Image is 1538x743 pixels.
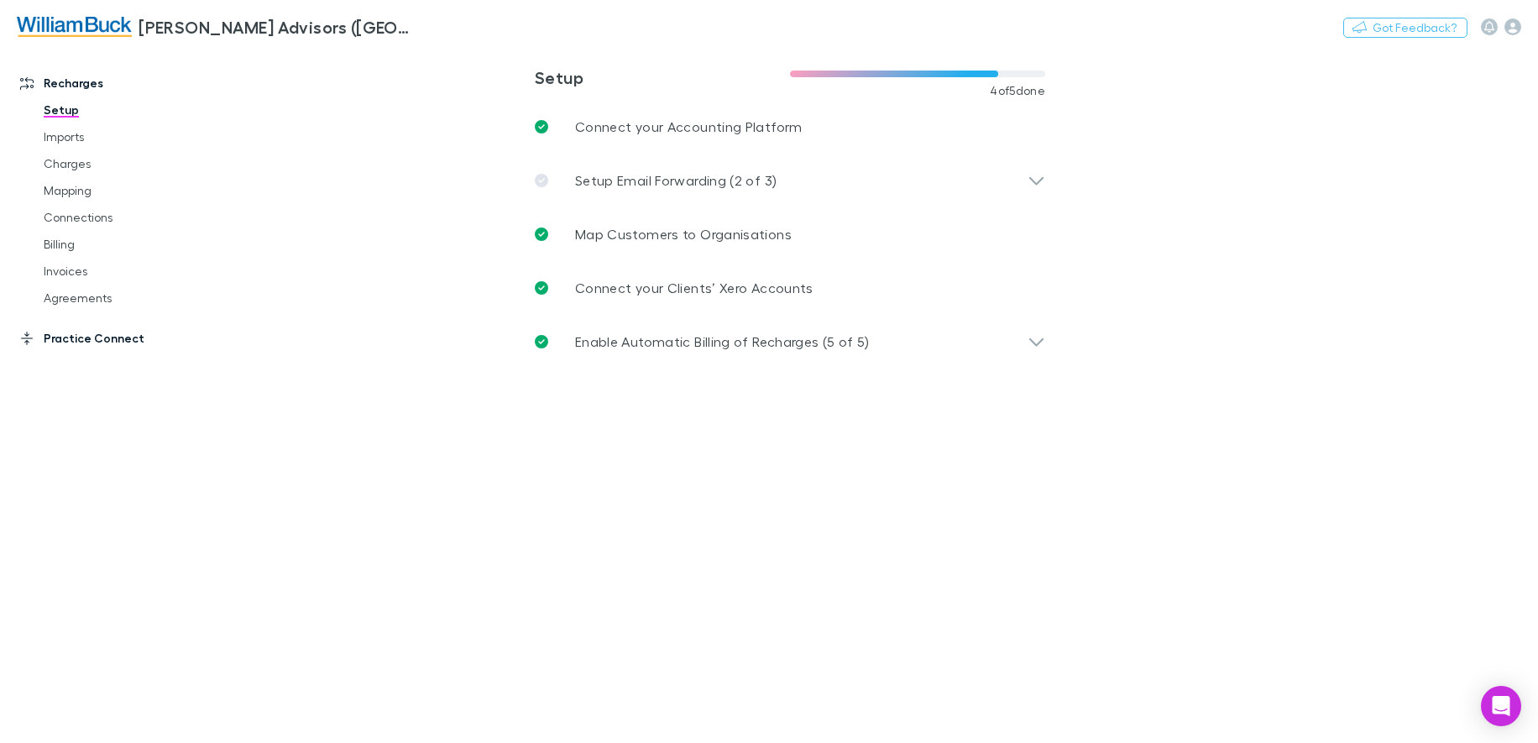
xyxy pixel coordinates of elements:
[990,84,1045,97] span: 4 of 5 done
[27,285,226,311] a: Agreements
[575,224,792,244] p: Map Customers to Organisations
[27,97,226,123] a: Setup
[3,325,226,352] a: Practice Connect
[575,170,777,191] p: Setup Email Forwarding (2 of 3)
[521,207,1059,261] a: Map Customers to Organisations
[521,154,1059,207] div: Setup Email Forwarding (2 of 3)
[27,177,226,204] a: Mapping
[139,17,416,37] h3: [PERSON_NAME] Advisors ([GEOGRAPHIC_DATA]) Pty Ltd
[27,231,226,258] a: Billing
[575,332,870,352] p: Enable Automatic Billing of Recharges (5 of 5)
[575,117,803,137] p: Connect your Accounting Platform
[7,7,426,47] a: [PERSON_NAME] Advisors ([GEOGRAPHIC_DATA]) Pty Ltd
[27,204,226,231] a: Connections
[3,70,226,97] a: Recharges
[27,123,226,150] a: Imports
[17,17,132,37] img: William Buck Advisors (WA) Pty Ltd's Logo
[1481,686,1521,726] div: Open Intercom Messenger
[521,100,1059,154] a: Connect your Accounting Platform
[521,261,1059,315] a: Connect your Clients’ Xero Accounts
[27,150,226,177] a: Charges
[535,67,790,87] h3: Setup
[1343,18,1467,38] button: Got Feedback?
[27,258,226,285] a: Invoices
[521,315,1059,369] div: Enable Automatic Billing of Recharges (5 of 5)
[575,278,813,298] p: Connect your Clients’ Xero Accounts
